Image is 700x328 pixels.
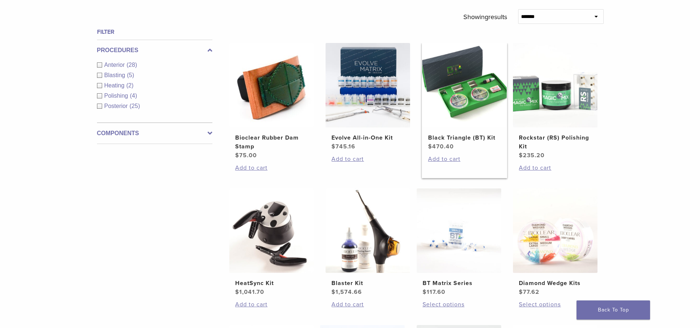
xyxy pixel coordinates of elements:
[519,133,592,151] h2: Rockstar (RS) Polishing Kit
[422,43,507,151] a: Black Triangle (BT) KitBlack Triangle (BT) Kit $470.40
[97,28,212,36] h4: Filter
[416,188,502,296] a: BT Matrix SeriesBT Matrix Series $117.60
[519,163,592,172] a: Add to cart: “Rockstar (RS) Polishing Kit”
[331,300,404,309] a: Add to cart: “Blaster Kit”
[428,143,432,150] span: $
[127,62,137,68] span: (28)
[235,152,257,159] bdi: 75.00
[423,288,427,296] span: $
[513,188,597,273] img: Diamond Wedge Kits
[235,300,308,309] a: Add to cart: “HeatSync Kit”
[331,279,404,288] h2: Blaster Kit
[513,43,598,160] a: Rockstar (RS) Polishing KitRockstar (RS) Polishing Kit $235.20
[325,43,411,151] a: Evolve All-in-One KitEvolve All-in-One Kit $745.16
[423,288,445,296] bdi: 117.60
[422,43,507,127] img: Black Triangle (BT) Kit
[104,93,130,99] span: Polishing
[331,288,362,296] bdi: 1,574.66
[104,62,127,68] span: Anterior
[130,103,140,109] span: (25)
[229,188,315,296] a: HeatSync KitHeatSync Kit $1,041.70
[519,152,523,159] span: $
[326,188,410,273] img: Blaster Kit
[519,279,592,288] h2: Diamond Wedge Kits
[428,155,501,163] a: Add to cart: “Black Triangle (BT) Kit”
[235,152,239,159] span: $
[97,46,212,55] label: Procedures
[127,72,134,78] span: (5)
[235,288,264,296] bdi: 1,041.70
[513,43,597,127] img: Rockstar (RS) Polishing Kit
[423,300,495,309] a: Select options for “BT Matrix Series”
[235,163,308,172] a: Add to cart: “Bioclear Rubber Dam Stamp”
[104,103,130,109] span: Posterior
[331,155,404,163] a: Add to cart: “Evolve All-in-One Kit”
[104,82,126,89] span: Heating
[331,133,404,142] h2: Evolve All-in-One Kit
[229,188,314,273] img: HeatSync Kit
[229,43,315,160] a: Bioclear Rubber Dam StampBioclear Rubber Dam Stamp $75.00
[519,300,592,309] a: Select options for “Diamond Wedge Kits”
[326,43,410,127] img: Evolve All-in-One Kit
[325,188,411,296] a: Blaster KitBlaster Kit $1,574.66
[97,129,212,138] label: Components
[519,288,539,296] bdi: 77.62
[104,72,127,78] span: Blasting
[513,188,598,296] a: Diamond Wedge KitsDiamond Wedge Kits $77.62
[331,143,355,150] bdi: 745.16
[577,300,650,320] a: Back To Top
[130,93,137,99] span: (4)
[331,143,335,150] span: $
[428,143,454,150] bdi: 470.40
[229,43,314,127] img: Bioclear Rubber Dam Stamp
[235,279,308,288] h2: HeatSync Kit
[331,288,335,296] span: $
[463,9,507,25] p: Showing results
[126,82,134,89] span: (2)
[423,279,495,288] h2: BT Matrix Series
[428,133,501,142] h2: Black Triangle (BT) Kit
[519,288,523,296] span: $
[235,288,239,296] span: $
[235,133,308,151] h2: Bioclear Rubber Dam Stamp
[519,152,545,159] bdi: 235.20
[417,188,501,273] img: BT Matrix Series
